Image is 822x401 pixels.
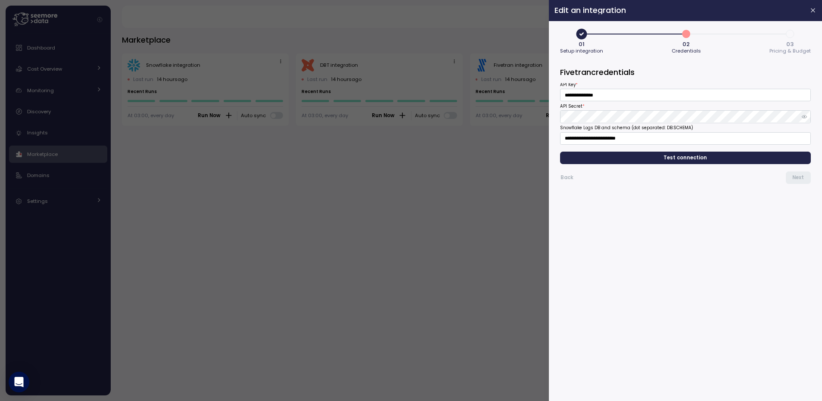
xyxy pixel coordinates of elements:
[9,372,29,392] div: Open Intercom Messenger
[786,171,811,184] button: Next
[679,27,694,41] span: 2
[554,6,803,14] h2: Edit an integration
[769,49,811,53] span: Pricing & Budget
[683,41,690,47] span: 02
[664,152,707,164] span: Test connection
[560,152,811,164] button: Test connection
[792,172,804,183] span: Next
[783,27,797,41] span: 3
[560,171,574,184] button: Back
[560,49,603,53] span: Setup integration
[560,67,811,78] h3: Fivetran credentials
[579,41,585,47] span: 01
[769,27,811,56] button: 303Pricing & Budget
[672,49,701,53] span: Credentials
[560,27,603,56] button: 01Setup integration
[787,41,794,47] span: 03
[560,172,573,183] span: Back
[672,27,701,56] button: 202Credentials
